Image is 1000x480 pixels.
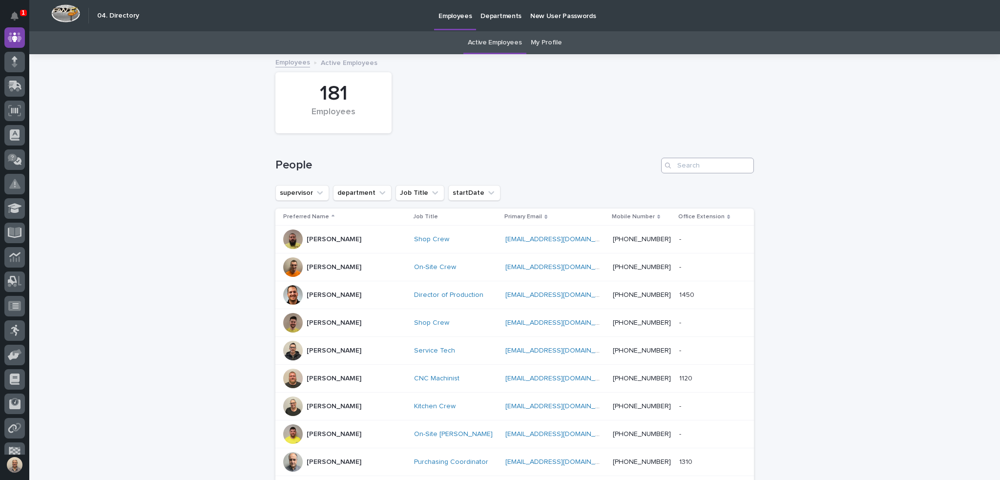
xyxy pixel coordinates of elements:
[283,211,329,222] p: Preferred Name
[414,458,488,466] a: Purchasing Coordinator
[21,9,25,16] p: 1
[679,345,683,355] p: -
[679,428,683,438] p: -
[414,347,455,355] a: Service Tech
[679,456,694,466] p: 1310
[414,291,483,299] a: Director of Production
[678,211,725,222] p: Office Extension
[448,185,500,201] button: startDate
[307,291,361,299] p: [PERSON_NAME]
[468,31,522,54] a: Active Employees
[307,402,361,411] p: [PERSON_NAME]
[531,31,562,54] a: My Profile
[613,292,671,298] a: [PHONE_NUMBER]
[275,281,754,309] tr: [PERSON_NAME]Director of Production [EMAIL_ADDRESS][DOMAIN_NAME] [PHONE_NUMBER]14501450
[414,319,449,327] a: Shop Crew
[321,57,377,67] p: Active Employees
[275,185,329,201] button: supervisor
[275,448,754,476] tr: [PERSON_NAME]Purchasing Coordinator [EMAIL_ADDRESS][DOMAIN_NAME] [PHONE_NUMBER]13101310
[613,431,671,438] a: [PHONE_NUMBER]
[307,458,361,466] p: [PERSON_NAME]
[275,337,754,365] tr: [PERSON_NAME]Service Tech [EMAIL_ADDRESS][DOMAIN_NAME] [PHONE_NUMBER]--
[4,455,25,475] button: users-avatar
[505,264,616,271] a: [EMAIL_ADDRESS][DOMAIN_NAME]
[505,292,616,298] a: [EMAIL_ADDRESS][DOMAIN_NAME]
[333,185,392,201] button: department
[414,235,449,244] a: Shop Crew
[505,347,616,354] a: [EMAIL_ADDRESS][DOMAIN_NAME]
[307,430,361,438] p: [PERSON_NAME]
[505,375,616,382] a: [EMAIL_ADDRESS][DOMAIN_NAME]
[307,347,361,355] p: [PERSON_NAME]
[414,375,459,383] a: CNC Machinist
[505,319,616,326] a: [EMAIL_ADDRESS][DOMAIN_NAME]
[679,233,683,244] p: -
[613,459,671,465] a: [PHONE_NUMBER]
[679,373,694,383] p: 1120
[679,289,696,299] p: 1450
[613,236,671,243] a: [PHONE_NUMBER]
[612,211,655,222] p: Mobile Number
[275,56,310,67] a: Employees
[414,430,493,438] a: On-Site [PERSON_NAME]
[679,261,683,271] p: -
[275,393,754,420] tr: [PERSON_NAME]Kitchen Crew [EMAIL_ADDRESS][DOMAIN_NAME] [PHONE_NUMBER]--
[613,403,671,410] a: [PHONE_NUMBER]
[504,211,542,222] p: Primary Email
[275,365,754,393] tr: [PERSON_NAME]CNC Machinist [EMAIL_ADDRESS][DOMAIN_NAME] [PHONE_NUMBER]11201120
[661,158,754,173] input: Search
[307,375,361,383] p: [PERSON_NAME]
[12,12,25,27] div: Notifications1
[613,319,671,326] a: [PHONE_NUMBER]
[613,264,671,271] a: [PHONE_NUMBER]
[396,185,444,201] button: Job Title
[679,317,683,327] p: -
[51,4,80,22] img: Workspace Logo
[4,6,25,26] button: Notifications
[292,107,375,127] div: Employees
[275,158,657,172] h1: People
[414,263,456,271] a: On-Site Crew
[505,431,616,438] a: [EMAIL_ADDRESS][DOMAIN_NAME]
[307,263,361,271] p: [PERSON_NAME]
[679,400,683,411] p: -
[505,403,616,410] a: [EMAIL_ADDRESS][DOMAIN_NAME]
[413,211,438,222] p: Job Title
[292,82,375,106] div: 181
[505,459,616,465] a: [EMAIL_ADDRESS][DOMAIN_NAME]
[275,226,754,253] tr: [PERSON_NAME]Shop Crew [EMAIL_ADDRESS][DOMAIN_NAME] [PHONE_NUMBER]--
[307,319,361,327] p: [PERSON_NAME]
[275,420,754,448] tr: [PERSON_NAME]On-Site [PERSON_NAME] [EMAIL_ADDRESS][DOMAIN_NAME] [PHONE_NUMBER]--
[307,235,361,244] p: [PERSON_NAME]
[275,253,754,281] tr: [PERSON_NAME]On-Site Crew [EMAIL_ADDRESS][DOMAIN_NAME] [PHONE_NUMBER]--
[275,309,754,337] tr: [PERSON_NAME]Shop Crew [EMAIL_ADDRESS][DOMAIN_NAME] [PHONE_NUMBER]--
[613,347,671,354] a: [PHONE_NUMBER]
[613,375,671,382] a: [PHONE_NUMBER]
[505,236,616,243] a: [EMAIL_ADDRESS][DOMAIN_NAME]
[414,402,456,411] a: Kitchen Crew
[97,12,139,20] h2: 04. Directory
